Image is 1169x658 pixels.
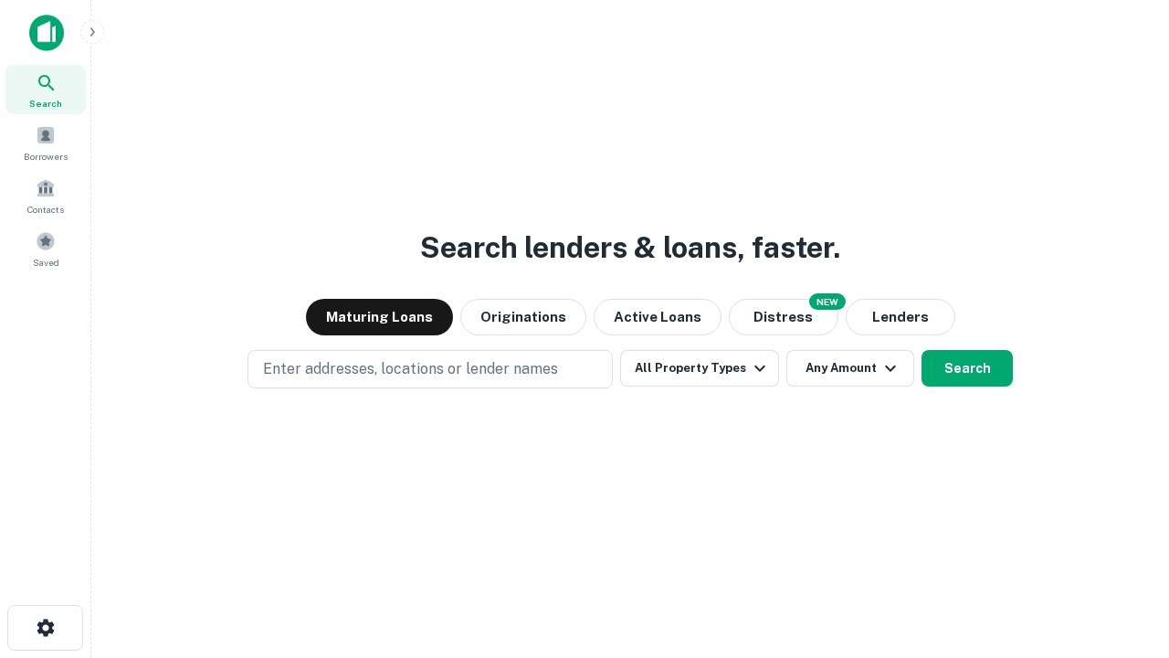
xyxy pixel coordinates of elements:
[729,299,838,335] button: Search distressed loans with lien and other non-mortgage details.
[420,226,840,270] h3: Search lenders & loans, faster.
[620,350,779,387] button: All Property Types
[5,171,86,220] a: Contacts
[460,299,586,335] button: Originations
[5,65,86,114] a: Search
[29,96,62,111] span: Search
[247,350,613,388] button: Enter addresses, locations or lender names
[263,358,558,380] p: Enter addresses, locations or lender names
[1078,512,1169,600] iframe: Chat Widget
[27,202,64,217] span: Contacts
[24,149,68,164] span: Borrowers
[809,293,846,310] div: NEW
[33,255,59,270] span: Saved
[786,350,914,387] button: Any Amount
[5,224,86,273] a: Saved
[29,15,64,51] img: capitalize-icon.png
[846,299,955,335] button: Lenders
[5,118,86,167] a: Borrowers
[594,299,721,335] button: Active Loans
[306,299,453,335] button: Maturing Loans
[922,350,1013,387] button: Search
